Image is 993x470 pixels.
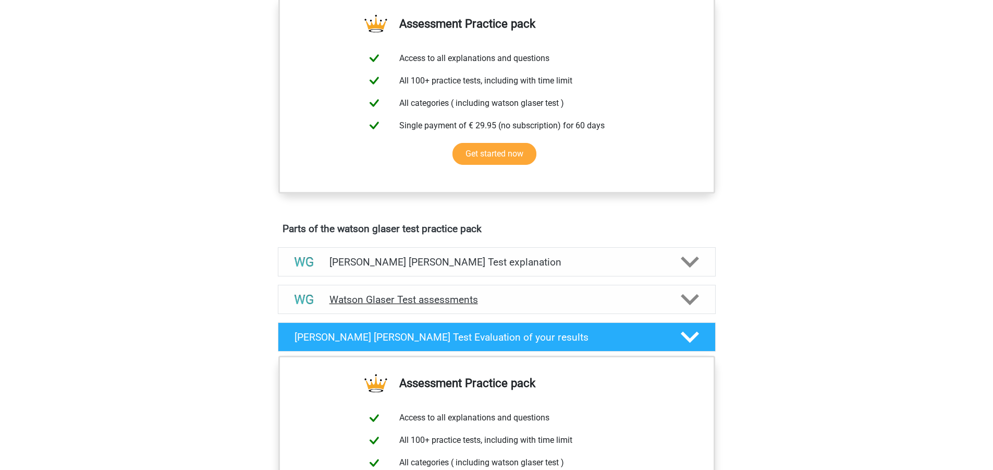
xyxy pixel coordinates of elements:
h4: [PERSON_NAME] [PERSON_NAME] Test explanation [329,256,664,268]
img: watson glaser test explanations [291,249,317,275]
a: assessments Watson Glaser Test assessments [274,285,720,314]
h4: [PERSON_NAME] [PERSON_NAME] Test Evaluation of your results [295,331,664,343]
img: watson glaser test assessments [291,286,317,313]
h4: Parts of the watson glaser test practice pack [283,223,711,235]
a: Get started now [452,143,536,165]
a: [PERSON_NAME] [PERSON_NAME] Test Evaluation of your results [274,322,720,352]
h4: Watson Glaser Test assessments [329,294,664,306]
a: explanations [PERSON_NAME] [PERSON_NAME] Test explanation [274,247,720,276]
